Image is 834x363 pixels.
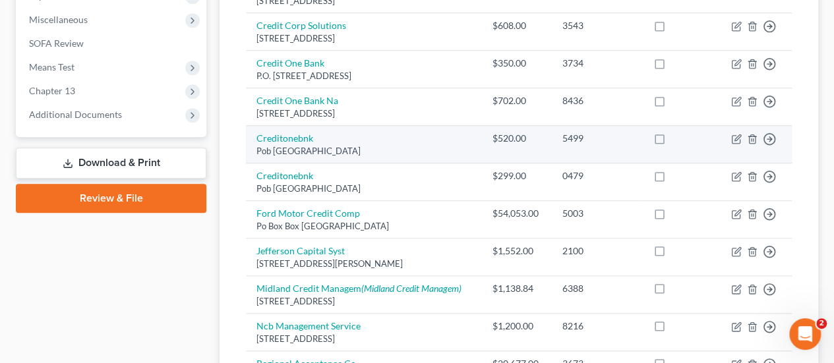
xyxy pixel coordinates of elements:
[256,220,471,233] div: Po Box Box [GEOGRAPHIC_DATA]
[492,132,541,145] div: $520.00
[562,94,632,107] div: 8436
[492,19,541,32] div: $608.00
[492,320,541,333] div: $1,200.00
[29,85,75,96] span: Chapter 13
[562,19,632,32] div: 3543
[256,107,471,120] div: [STREET_ADDRESS]
[29,61,74,72] span: Means Test
[492,57,541,70] div: $350.00
[562,57,632,70] div: 3734
[256,320,361,331] a: Ncb Management Service
[562,282,632,295] div: 6388
[361,283,462,294] i: (Midland Credit Managem)
[492,282,541,295] div: $1,138.84
[256,295,471,308] div: [STREET_ADDRESS]
[29,109,122,120] span: Additional Documents
[256,132,313,144] a: Creditonebnk
[256,283,462,294] a: Midland Credit Managem(Midland Credit Managem)
[492,207,541,220] div: $54,053.00
[562,132,632,145] div: 5499
[256,95,338,106] a: Credit One Bank Na
[562,207,632,220] div: 5003
[256,170,313,181] a: Creditonebnk
[256,333,471,345] div: [STREET_ADDRESS]
[18,32,206,55] a: SOFA Review
[562,320,632,333] div: 8216
[562,244,632,258] div: 2100
[29,14,88,25] span: Miscellaneous
[256,70,471,82] div: P.O. [STREET_ADDRESS]
[16,184,206,213] a: Review & File
[492,244,541,258] div: $1,552.00
[492,169,541,182] div: $299.00
[789,318,821,350] iframe: Intercom live chat
[256,57,324,69] a: Credit One Bank
[256,20,346,31] a: Credit Corp Solutions
[16,148,206,179] a: Download & Print
[256,258,471,270] div: [STREET_ADDRESS][PERSON_NAME]
[256,32,471,45] div: [STREET_ADDRESS]
[256,245,345,256] a: Jefferson Capital Syst
[492,94,541,107] div: $702.00
[562,169,632,182] div: 0479
[29,38,84,49] span: SOFA Review
[256,182,471,195] div: Pob [GEOGRAPHIC_DATA]
[256,208,360,219] a: Ford Motor Credit Comp
[256,145,471,157] div: Pob [GEOGRAPHIC_DATA]
[816,318,827,329] span: 2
